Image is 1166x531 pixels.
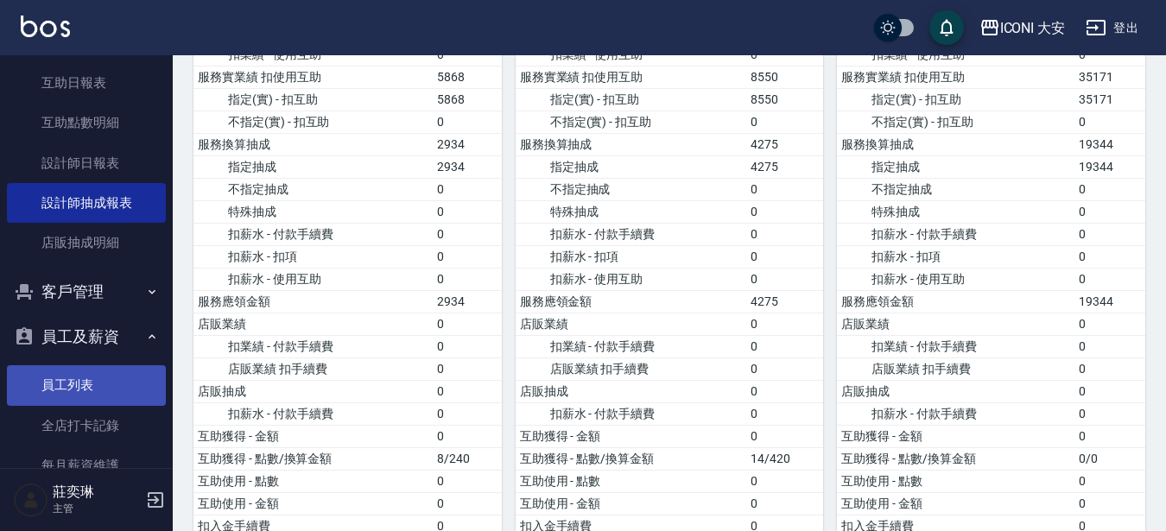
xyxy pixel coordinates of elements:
[193,470,433,492] td: 互助使用 - 點數
[837,268,1074,290] td: 扣薪水 - 使用互助
[1074,357,1145,380] td: 0
[53,501,141,516] p: 主管
[516,245,746,268] td: 扣薪水 - 扣項
[746,200,823,223] td: 0
[1074,268,1145,290] td: 0
[746,470,823,492] td: 0
[7,143,166,183] a: 設計師日報表
[837,380,1074,402] td: 店販抽成
[193,178,433,200] td: 不指定抽成
[433,425,502,447] td: 0
[7,63,166,103] a: 互助日報表
[837,223,1074,245] td: 扣薪水 - 付款手續費
[1074,425,1145,447] td: 0
[193,425,433,447] td: 互助獲得 - 金額
[837,66,1074,88] td: 服務實業績 扣使用互助
[516,111,746,133] td: 不指定(實) - 扣互助
[7,365,166,405] a: 員工列表
[7,406,166,446] a: 全店打卡記錄
[1074,66,1145,88] td: 35171
[516,447,746,470] td: 互助獲得 - 點數/換算金額
[516,223,746,245] td: 扣薪水 - 付款手續費
[433,88,502,111] td: 5868
[746,313,823,335] td: 0
[516,88,746,111] td: 指定(實) - 扣互助
[433,492,502,515] td: 0
[1074,245,1145,268] td: 0
[746,178,823,200] td: 0
[193,335,433,357] td: 扣業績 - 付款手續費
[433,357,502,380] td: 0
[1074,178,1145,200] td: 0
[7,183,166,223] a: 設計師抽成報表
[193,245,433,268] td: 扣薪水 - 扣項
[516,492,746,515] td: 互助使用 - 金額
[837,290,1074,313] td: 服務應領金額
[433,133,502,155] td: 2934
[1079,12,1145,44] button: 登出
[516,200,746,223] td: 特殊抽成
[433,447,502,470] td: 8/240
[746,402,823,425] td: 0
[433,290,502,313] td: 2934
[746,155,823,178] td: 4275
[837,402,1074,425] td: 扣薪水 - 付款手續費
[516,357,746,380] td: 店販業績 扣手續費
[7,446,166,485] a: 每月薪資維護
[193,88,433,111] td: 指定(實) - 扣互助
[837,111,1074,133] td: 不指定(實) - 扣互助
[516,470,746,492] td: 互助使用 - 點數
[746,425,823,447] td: 0
[1074,313,1145,335] td: 0
[433,111,502,133] td: 0
[1000,17,1066,39] div: ICONI 大安
[7,103,166,142] a: 互助點數明細
[193,492,433,515] td: 互助使用 - 金額
[837,133,1074,155] td: 服務換算抽成
[433,245,502,268] td: 0
[433,380,502,402] td: 0
[746,290,823,313] td: 4275
[433,66,502,88] td: 5868
[837,313,1074,335] td: 店販業績
[1074,223,1145,245] td: 0
[929,10,964,45] button: save
[193,380,433,402] td: 店販抽成
[746,111,823,133] td: 0
[433,178,502,200] td: 0
[746,223,823,245] td: 0
[193,402,433,425] td: 扣薪水 - 付款手續費
[837,155,1074,178] td: 指定抽成
[1074,380,1145,402] td: 0
[746,357,823,380] td: 0
[7,314,166,359] button: 員工及薪資
[746,245,823,268] td: 0
[516,313,746,335] td: 店販業績
[516,268,746,290] td: 扣薪水 - 使用互助
[973,10,1073,46] button: ICONI 大安
[746,66,823,88] td: 8550
[746,133,823,155] td: 4275
[837,357,1074,380] td: 店販業績 扣手續費
[193,133,433,155] td: 服務換算抽成
[433,268,502,290] td: 0
[516,155,746,178] td: 指定抽成
[14,483,48,517] img: Person
[53,484,141,501] h5: 莊奕琳
[837,200,1074,223] td: 特殊抽成
[837,88,1074,111] td: 指定(實) - 扣互助
[746,335,823,357] td: 0
[193,111,433,133] td: 不指定(實) - 扣互助
[1074,470,1145,492] td: 0
[516,380,746,402] td: 店販抽成
[193,357,433,380] td: 店販業績 扣手續費
[516,290,746,313] td: 服務應領金額
[1074,133,1145,155] td: 19344
[193,66,433,88] td: 服務實業績 扣使用互助
[433,335,502,357] td: 0
[193,447,433,470] td: 互助獲得 - 點數/換算金額
[516,425,746,447] td: 互助獲得 - 金額
[837,178,1074,200] td: 不指定抽成
[1074,290,1145,313] td: 19344
[837,470,1074,492] td: 互助使用 - 點數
